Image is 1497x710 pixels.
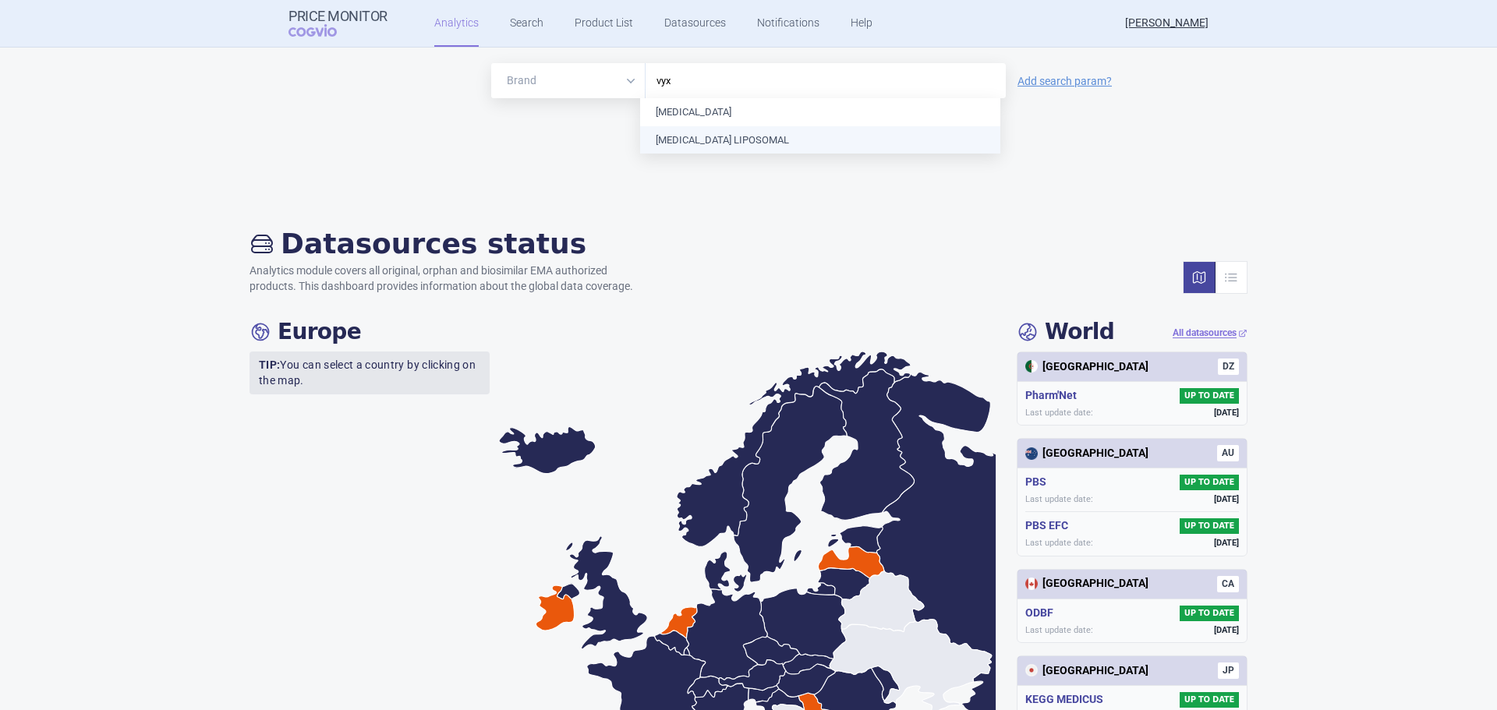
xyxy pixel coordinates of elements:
[1217,445,1239,461] span: AU
[1218,662,1239,679] span: JP
[1017,76,1112,87] a: Add search param?
[1214,537,1239,549] span: [DATE]
[1017,319,1114,345] h4: World
[1025,388,1083,404] h5: Pharm'Net
[1025,360,1038,373] img: Algeria
[1180,475,1239,490] span: UP TO DATE
[1025,475,1053,490] h5: PBS
[259,359,280,371] strong: TIP:
[1025,447,1038,460] img: Australia
[1025,606,1060,621] h5: ODBF
[1217,576,1239,592] span: CA
[1218,359,1239,375] span: DZ
[1214,493,1239,505] span: [DATE]
[1180,606,1239,621] span: UP TO DATE
[1025,446,1148,461] div: [GEOGRAPHIC_DATA]
[1025,407,1093,419] span: Last update date:
[1025,493,1093,505] span: Last update date:
[1025,578,1038,590] img: Canada
[1025,576,1148,592] div: [GEOGRAPHIC_DATA]
[249,351,490,394] p: You can select a country by clicking on the map.
[1025,663,1148,679] div: [GEOGRAPHIC_DATA]
[1025,664,1038,676] img: Japan
[288,9,388,38] a: Price MonitorCOGVIO
[249,319,361,345] h4: Europe
[1025,518,1074,534] h5: PBS EFC
[1173,327,1247,340] a: All datasources
[288,9,388,24] strong: Price Monitor
[288,24,359,37] span: COGVIO
[1025,624,1093,636] span: Last update date:
[249,227,649,260] h2: Datasources status
[1025,359,1148,375] div: [GEOGRAPHIC_DATA]
[1180,692,1239,708] span: UP TO DATE
[249,263,649,294] p: Analytics module covers all original, orphan and biosimilar EMA authorized products. This dashboa...
[1025,537,1093,549] span: Last update date:
[640,98,1000,126] li: [MEDICAL_DATA]
[1180,518,1239,534] span: UP TO DATE
[1180,388,1239,404] span: UP TO DATE
[640,126,1000,154] li: [MEDICAL_DATA] LIPOSOMAL
[1025,692,1109,708] h5: KEGG MEDICUS
[1214,624,1239,636] span: [DATE]
[1214,407,1239,419] span: [DATE]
